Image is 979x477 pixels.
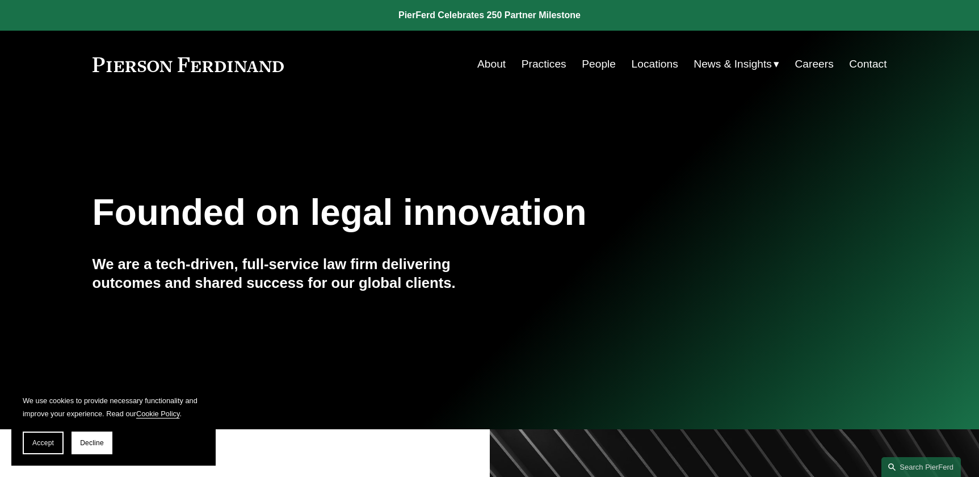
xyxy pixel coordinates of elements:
[80,439,104,447] span: Decline
[11,383,216,466] section: Cookie banner
[32,439,54,447] span: Accept
[23,432,64,454] button: Accept
[522,53,566,75] a: Practices
[849,53,886,75] a: Contact
[881,457,961,477] a: Search this site
[477,53,506,75] a: About
[694,53,779,75] a: folder dropdown
[795,53,834,75] a: Careers
[93,192,755,233] h1: Founded on legal innovation
[136,409,180,418] a: Cookie Policy
[582,53,616,75] a: People
[93,255,490,292] h4: We are a tech-driven, full-service law firm delivering outcomes and shared success for our global...
[694,55,772,74] span: News & Insights
[72,432,112,454] button: Decline
[632,53,678,75] a: Locations
[23,394,204,420] p: We use cookies to provide necessary functionality and improve your experience. Read our .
